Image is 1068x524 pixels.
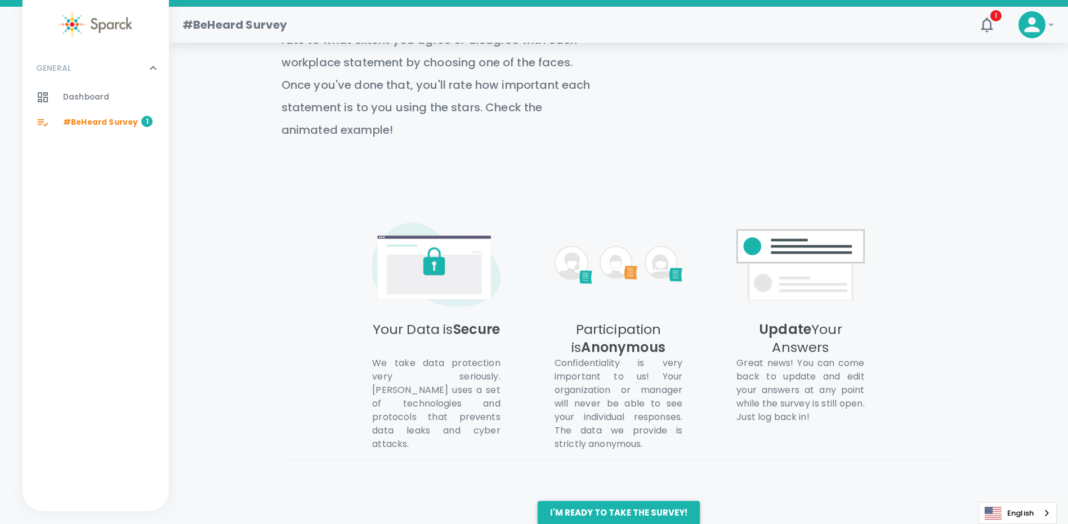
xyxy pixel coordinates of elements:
h5: Your Answers [736,320,864,356]
div: GENERAL [23,51,169,85]
h5: Your Data is [372,320,500,356]
h5: Participation is [555,320,682,356]
a: #BeHeard Survey1 [23,110,169,135]
a: Dashboard [23,85,169,110]
img: [object Object] [555,222,682,308]
div: GENERAL [23,85,169,139]
aside: Language selected: English [978,502,1057,524]
span: Dashboard [63,92,109,103]
img: Sparck logo [59,11,132,38]
button: 1 [973,11,1000,38]
div: Language [978,502,1057,524]
span: 1 [141,116,153,127]
p: Confidentiality is very important to us! Your organization or manager will never be able to see y... [555,356,682,451]
p: GENERAL [36,62,71,74]
p: We take data protection very seriously. [PERSON_NAME] uses a set of technologies and protocols th... [372,356,500,451]
h1: #BeHeard Survey [182,16,287,34]
span: Update [759,320,811,338]
a: Sparck logo [23,11,169,38]
span: #BeHeard Survey [63,117,138,128]
img: [object Object] [736,222,864,308]
img: [object Object] [372,222,500,308]
span: Anonymous [581,338,665,356]
a: English [979,503,1056,523]
span: 1 [990,10,1002,21]
p: Great news! You can come back to update and edit your answers at any point while the survey is st... [736,356,864,424]
span: Secure [453,320,501,338]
